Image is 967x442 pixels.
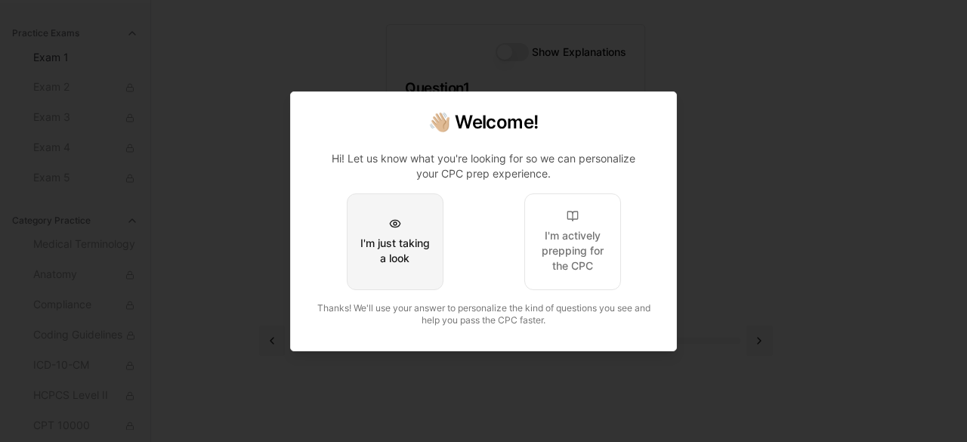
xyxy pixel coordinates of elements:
span: Thanks! We'll use your answer to personalize the kind of questions you see and help you pass the ... [317,302,650,326]
h2: 👋🏼 Welcome! [309,110,658,134]
button: I'm actively prepping for the CPC [524,193,621,290]
p: Hi! Let us know what you're looking for so we can personalize your CPC prep experience. [321,151,646,181]
button: I'm just taking a look [347,193,443,290]
div: I'm just taking a look [360,236,431,266]
div: I'm actively prepping for the CPC [537,228,608,274]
